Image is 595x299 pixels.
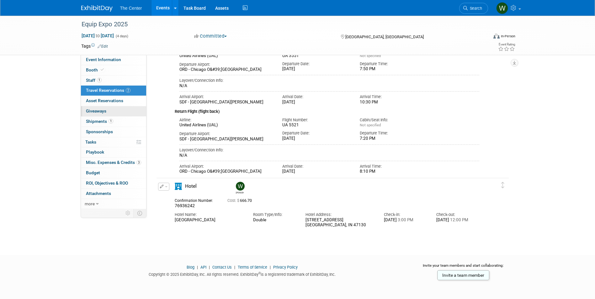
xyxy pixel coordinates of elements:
[282,94,350,100] div: Arrival Date:
[468,6,482,11] span: Search
[282,66,350,72] div: [DATE]
[282,117,350,123] div: Flight Number:
[86,67,105,72] span: Booth
[282,169,350,174] div: [DATE]
[81,178,146,188] a: ROI, Objectives & ROO
[273,265,298,270] a: Privacy Policy
[81,147,146,157] a: Playbook
[493,34,500,39] img: Format-Inperson.png
[120,6,142,11] span: The Center
[436,218,479,223] div: [DATE]
[384,212,427,218] div: Check-in:
[86,129,113,134] span: Sponsorships
[360,123,381,127] span: Not specified
[136,160,141,165] span: 3
[360,66,428,72] div: 7:50 PM
[179,147,480,153] div: Layover/Connection Info:
[501,182,504,188] i: Click and drag to move item
[498,43,515,46] div: Event Rating
[179,164,273,169] div: Arrival Airport:
[175,203,195,208] span: 76936242
[282,130,350,136] div: Departure Date:
[81,106,146,116] a: Giveaways
[436,212,479,218] div: Check-out:
[236,191,244,194] div: Whitney Mueller
[86,149,104,155] span: Playbook
[192,33,229,39] button: Committed
[384,218,427,223] div: [DATE]
[179,169,273,174] div: ORD - Chicago O&#39;[GEOGRAPHIC_DATA]
[81,117,146,127] a: Shipments1
[175,197,218,203] div: Confirmation Number:
[234,182,245,194] div: Whitney Mueller
[81,43,108,49] td: Tags
[238,265,267,270] a: Terms of Service
[179,78,480,83] div: Layover/Connection Info:
[101,68,104,71] i: Booth reservation complete
[282,164,350,169] div: Arrival Date:
[179,131,273,137] div: Departure Airport:
[179,94,273,100] div: Arrival Airport:
[459,3,488,14] a: Search
[86,191,111,196] span: Attachments
[268,265,272,270] span: |
[360,100,428,105] div: 10:30 PM
[81,96,146,106] a: Asset Reservations
[86,108,106,113] span: Giveaways
[282,100,350,105] div: [DATE]
[397,218,413,222] span: 3:00 PM
[305,218,375,228] div: [STREET_ADDRESS] [GEOGRAPHIC_DATA], IN 47130
[86,57,121,62] span: Event Information
[86,78,102,83] span: Staff
[85,201,95,206] span: more
[227,198,254,203] span: 666.70
[185,183,197,189] span: Hotel
[86,119,113,124] span: Shipments
[115,34,128,38] span: (4 days)
[212,265,232,270] a: Contact Us
[86,160,141,165] span: Misc. Expenses & Credits
[81,33,114,39] span: [DATE] [DATE]
[227,198,240,203] span: Cost: $
[305,212,375,218] div: Hotel Address:
[437,270,489,280] a: Invite a team member
[258,271,261,275] sup: ®
[86,181,128,186] span: ROI, Objectives & ROO
[86,88,130,93] span: Travel Reservations
[175,183,182,190] i: Hotel
[282,123,350,128] div: UA 5521
[81,55,146,65] a: Event Information
[207,265,211,270] span: |
[253,212,296,218] div: Room Type/Info:
[233,265,237,270] span: |
[123,209,134,217] td: Personalize Event Tab Strip
[360,136,428,141] div: 7:20 PM
[81,65,146,75] a: Booth
[81,5,113,12] img: ExhibitDay
[360,61,428,67] div: Departure Time:
[85,139,96,144] span: Tasks
[360,130,428,136] div: Departure Time:
[86,170,100,175] span: Budget
[81,168,146,178] a: Budget
[81,270,404,277] div: Copyright © 2025 ExhibitDay, Inc. All rights reserved. ExhibitDay is a registered trademark of Ex...
[501,34,515,39] div: In-Person
[496,2,508,14] img: Whitney Mueller
[81,86,146,96] a: Travel Reservations2
[97,78,102,82] span: 1
[253,218,296,223] div: Double
[282,61,350,67] div: Departure Date:
[79,19,479,30] div: Equip Expo 2025
[81,76,146,86] a: Staff1
[413,263,514,272] div: Invite your team members and start collaborating:
[81,199,146,209] a: more
[179,117,273,123] div: Airline:
[179,67,273,72] div: ORD - Chicago O&#39;[GEOGRAPHIC_DATA]
[126,88,130,93] span: 2
[81,137,146,147] a: Tasks
[360,117,428,123] div: Cabin/Seat Info:
[95,33,101,38] span: to
[360,54,381,58] span: Not specified
[179,62,273,67] div: Departure Airport:
[81,189,146,199] a: Attachments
